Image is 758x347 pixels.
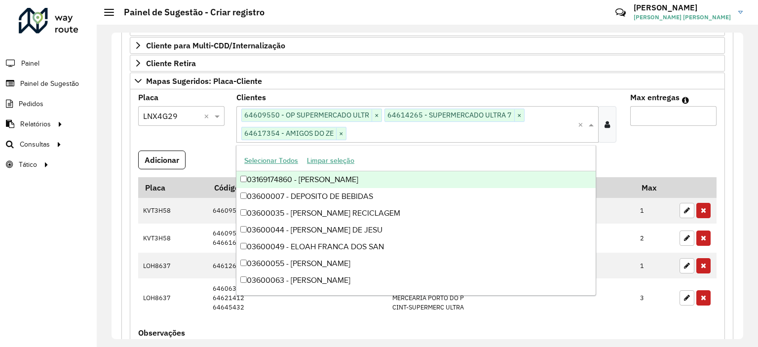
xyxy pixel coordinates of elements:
[130,37,725,54] a: Cliente para Multi-CDD/Internalização
[240,153,303,168] button: Selecionar Todos
[114,7,265,18] h2: Painel de Sugestão - Criar registro
[387,278,635,317] td: OP [PERSON_NAME] [PERSON_NAME] 2003 MERCEARIA PORTO DO P CINT-SUPERMERC ULTRA
[236,238,596,255] div: 03600049 - ELOAH FRANCA DOS SAN
[236,171,596,188] div: 03169174860 - [PERSON_NAME]
[208,224,387,253] td: 64609510 64661681
[635,198,675,224] td: 1
[19,99,43,109] span: Pedidos
[236,272,596,289] div: 03600063 - [PERSON_NAME]
[138,253,208,278] td: LOH8637
[208,278,387,317] td: 64606391 64621412 64645432
[236,91,266,103] label: Clientes
[514,110,524,121] span: ×
[236,255,596,272] div: 03600055 - [PERSON_NAME]
[138,198,208,224] td: KVT3H58
[635,253,675,278] td: 1
[138,327,185,339] label: Observações
[336,128,346,140] span: ×
[630,91,680,103] label: Max entregas
[634,3,731,12] h3: [PERSON_NAME]
[635,177,675,198] th: Max
[204,110,212,122] span: Clear all
[20,119,51,129] span: Relatórios
[242,127,336,139] span: 64617354 - AMIGOS DO ZE
[20,139,50,150] span: Consultas
[635,224,675,253] td: 2
[130,73,725,89] a: Mapas Sugeridos: Placa-Cliente
[21,58,39,69] span: Painel
[236,205,596,222] div: 03600035 - [PERSON_NAME] RECICLAGEM
[138,91,158,103] label: Placa
[208,177,387,198] th: Código Cliente
[138,278,208,317] td: LOH8637
[138,224,208,253] td: KVT3H58
[634,13,731,22] span: [PERSON_NAME] [PERSON_NAME]
[130,55,725,72] a: Cliente Retira
[236,188,596,205] div: 03600007 - DEPOSITO DE BEBIDAS
[242,109,372,121] span: 64609550 - OP SUPERMERCADO ULTR
[236,145,596,296] ng-dropdown-panel: Options list
[208,198,387,224] td: 64609551
[385,109,514,121] span: 64614265 - SUPERMERCADO ULTRA 7
[138,151,186,169] button: Adicionar
[19,159,37,170] span: Tático
[578,118,586,130] span: Clear all
[303,153,359,168] button: Limpar seleção
[236,289,596,306] div: 03600137 - SHIRLEI DA
[20,78,79,89] span: Painel de Sugestão
[138,177,208,198] th: Placa
[372,110,381,121] span: ×
[610,2,631,23] a: Contato Rápido
[208,253,387,278] td: 64612641
[682,96,689,104] em: Máximo de clientes que serão colocados na mesma rota com os clientes informados
[146,77,262,85] span: Mapas Sugeridos: Placa-Cliente
[146,59,196,67] span: Cliente Retira
[635,278,675,317] td: 3
[146,41,285,49] span: Cliente para Multi-CDD/Internalização
[236,222,596,238] div: 03600044 - [PERSON_NAME] DE JESU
